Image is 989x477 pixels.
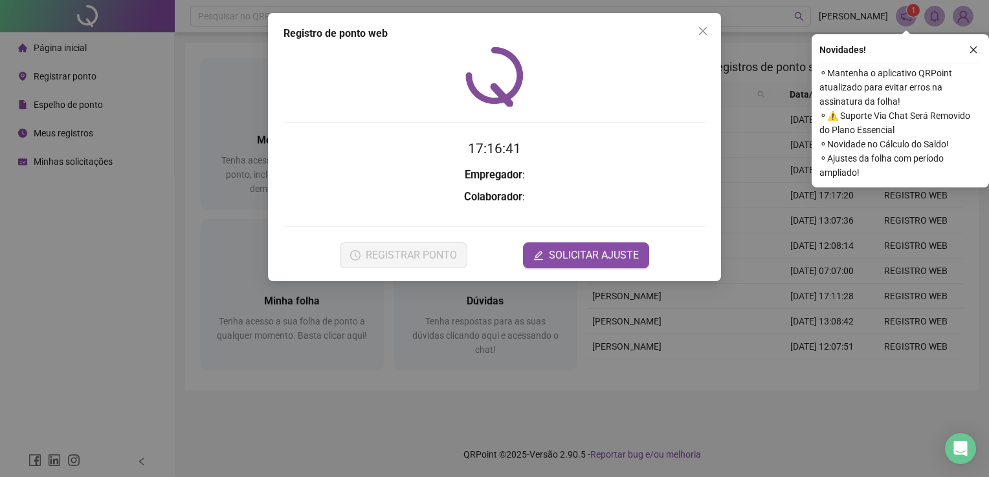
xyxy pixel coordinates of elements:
button: Close [693,21,713,41]
span: ⚬ ⚠️ Suporte Via Chat Será Removido do Plano Essencial [819,109,981,137]
span: edit [533,250,544,260]
span: ⚬ Novidade no Cálculo do Saldo! [819,137,981,151]
span: ⚬ Mantenha o aplicativo QRPoint atualizado para evitar erros na assinatura da folha! [819,66,981,109]
time: 17:16:41 [468,141,521,156]
span: close [969,45,978,54]
span: ⚬ Ajustes da folha com período ampliado! [819,151,981,180]
strong: Colaborador [464,191,522,203]
div: Open Intercom Messenger [945,433,976,464]
span: SOLICITAR AJUSTE [549,248,639,263]
div: Registro de ponto web [283,26,706,41]
span: Novidades ! [819,43,866,57]
strong: Empregador [465,169,522,181]
span: close [698,26,708,36]
h3: : [283,189,706,206]
h3: : [283,167,706,184]
img: QRPoint [465,47,524,107]
button: REGISTRAR PONTO [340,242,467,268]
button: editSOLICITAR AJUSTE [523,242,649,268]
